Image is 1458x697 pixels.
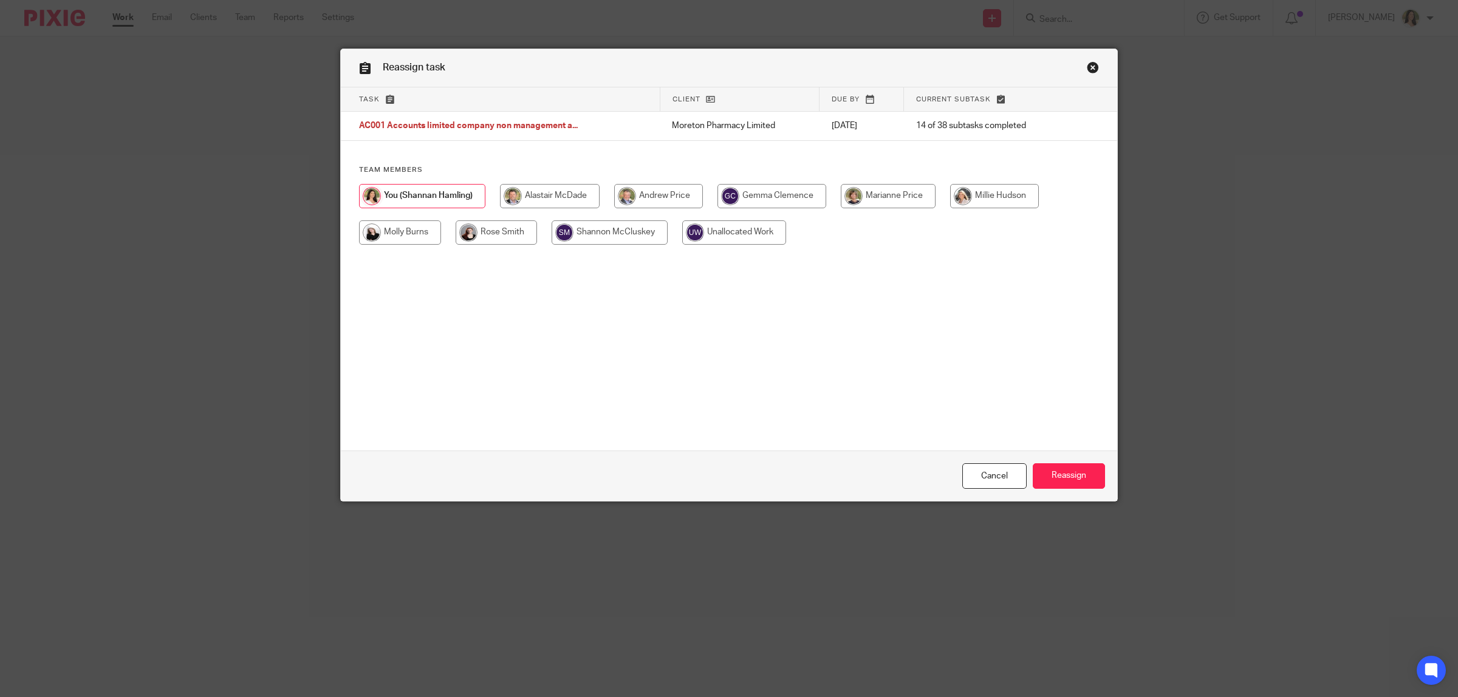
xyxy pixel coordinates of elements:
a: Close this dialog window [1087,61,1099,78]
span: AC001 Accounts limited company non management a... [359,122,578,131]
span: Reassign task [383,63,445,72]
p: [DATE] [832,120,892,132]
span: Current subtask [916,96,991,103]
h4: Team members [359,165,1099,175]
input: Reassign [1033,463,1105,489]
span: Client [673,96,700,103]
span: Due by [832,96,860,103]
p: Moreton Pharmacy Limited [672,120,807,132]
td: 14 of 38 subtasks completed [904,112,1072,141]
span: Task [359,96,380,103]
a: Close this dialog window [962,463,1027,489]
